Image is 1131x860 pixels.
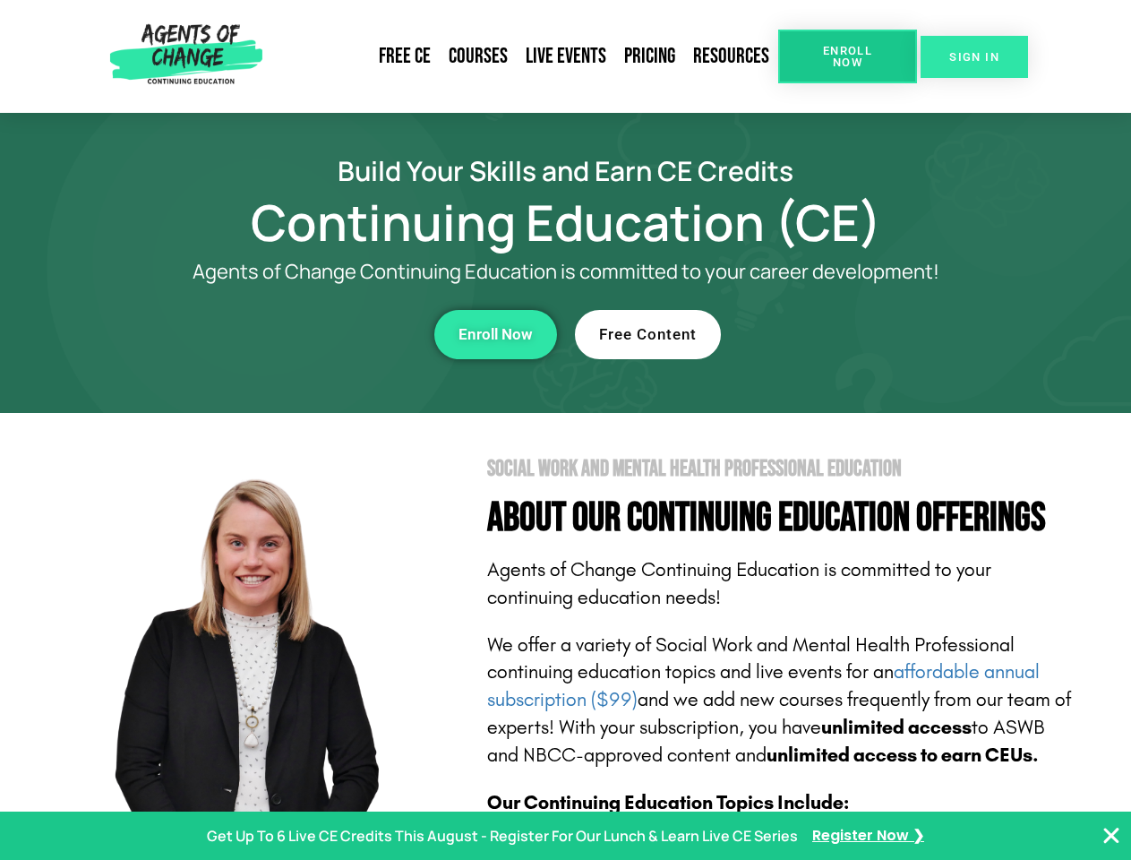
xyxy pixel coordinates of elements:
span: Free Content [599,327,697,342]
a: SIGN IN [921,36,1028,78]
span: Enroll Now [458,327,533,342]
span: SIGN IN [949,51,999,63]
p: Get Up To 6 Live CE Credits This August - Register For Our Lunch & Learn Live CE Series [207,823,798,849]
a: Courses [440,36,517,77]
span: Agents of Change Continuing Education is committed to your continuing education needs! [487,558,991,609]
a: Live Events [517,36,615,77]
h2: Build Your Skills and Earn CE Credits [56,158,1076,184]
a: Free CE [370,36,440,77]
span: Enroll Now [807,45,888,68]
p: Agents of Change Continuing Education is committed to your career development! [127,261,1005,283]
nav: Menu [270,36,778,77]
button: Close Banner [1101,825,1122,847]
h2: Social Work and Mental Health Professional Education [487,458,1076,480]
p: We offer a variety of Social Work and Mental Health Professional continuing education topics and ... [487,632,1076,770]
h4: About Our Continuing Education Offerings [487,498,1076,538]
h1: Continuing Education (CE) [56,202,1076,243]
b: Our Continuing Education Topics Include: [487,791,849,814]
a: Enroll Now [778,30,917,83]
a: Enroll Now [434,310,557,359]
b: unlimited access to earn CEUs. [767,744,1039,767]
a: Pricing [615,36,684,77]
a: Free Content [575,310,721,359]
b: unlimited access [821,716,972,739]
a: Resources [684,36,778,77]
a: Register Now ❯ [812,823,924,849]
